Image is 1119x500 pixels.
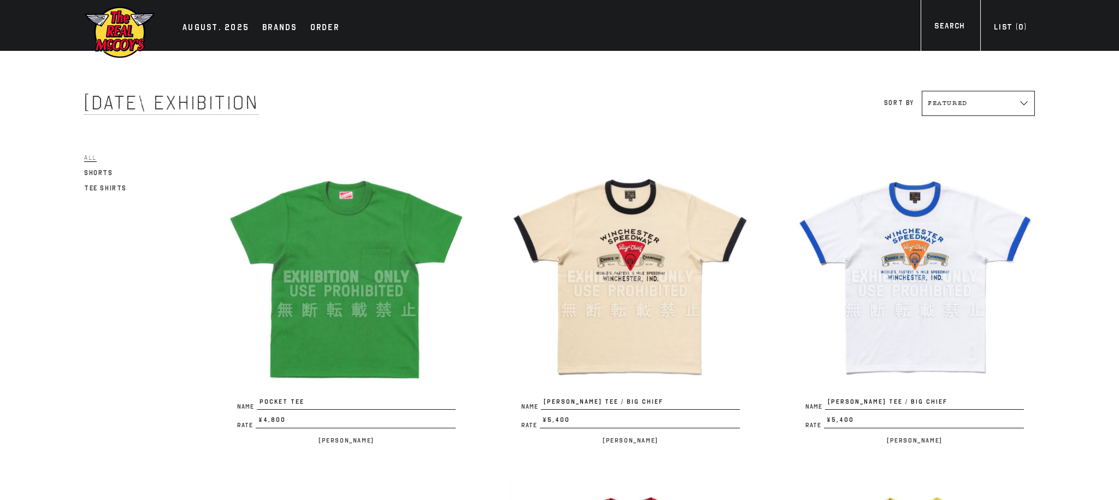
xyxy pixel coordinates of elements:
[510,434,751,447] p: [PERSON_NAME]
[84,91,259,115] span: [DATE] Exhibition
[541,397,740,410] span: [PERSON_NAME] TEE / BIG CHIEF
[226,156,467,447] a: POCKET TEE NamePOCKET TEE Rate¥4,800 [PERSON_NAME]
[262,21,297,36] div: Brands
[794,156,1035,397] img: JOE MCCOY TEE / BIG CHIEF
[237,422,256,428] span: Rate
[237,404,257,410] span: Name
[257,397,456,410] span: POCKET TEE
[256,415,456,428] span: ¥4,800
[1018,22,1023,32] span: 0
[884,99,914,107] label: Sort by
[980,21,1040,36] a: List (0)
[84,166,113,179] a: Shorts
[177,21,255,36] a: AUGUST. 2025
[84,151,97,164] a: All
[305,21,345,36] a: Order
[226,156,467,397] img: POCKET TEE
[84,184,127,192] span: Tee Shirts
[84,182,127,195] a: Tee Shirts
[825,397,1024,410] span: [PERSON_NAME] TEE / BIG CHIEF
[805,422,824,428] span: Rate
[794,156,1035,447] a: JOE MCCOY TEE / BIG CHIEF Name[PERSON_NAME] TEE / BIG CHIEF Rate¥5,400 [PERSON_NAME]
[521,422,540,428] span: Rate
[521,404,541,410] span: Name
[805,404,825,410] span: Name
[824,415,1024,428] span: ¥5,400
[226,434,467,447] p: [PERSON_NAME]
[794,434,1035,447] p: [PERSON_NAME]
[510,156,751,447] a: JOE MCCOY TEE / BIG CHIEF Name[PERSON_NAME] TEE / BIG CHIEF Rate¥5,400 [PERSON_NAME]
[310,21,339,36] div: Order
[540,415,740,428] span: ¥5,400
[994,21,1027,36] div: List ( )
[182,21,249,36] div: AUGUST. 2025
[84,5,155,59] img: mccoys-exhibition
[84,154,97,162] span: All
[510,156,751,397] img: JOE MCCOY TEE / BIG CHIEF
[921,20,978,35] a: Search
[934,20,964,35] div: Search
[84,169,113,177] span: Shorts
